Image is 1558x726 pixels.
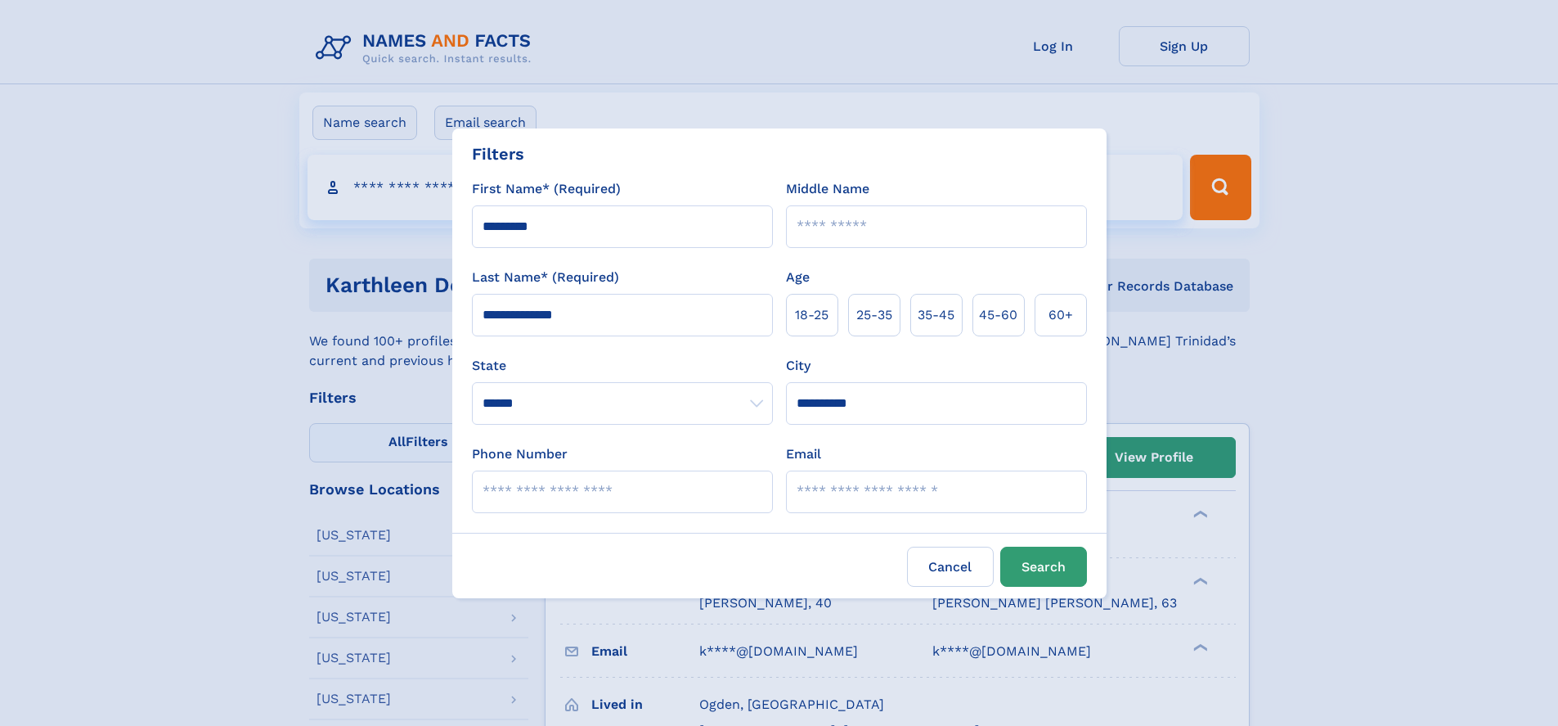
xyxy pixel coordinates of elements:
label: Email [786,444,821,464]
label: Phone Number [472,444,568,464]
label: Cancel [907,547,994,587]
span: 35‑45 [918,305,954,325]
button: Search [1000,547,1087,587]
label: Age [786,268,810,287]
span: 25‑35 [856,305,892,325]
label: State [472,356,773,376]
span: 60+ [1048,305,1073,325]
label: City [786,356,810,376]
label: Last Name* (Required) [472,268,619,287]
label: Middle Name [786,179,869,199]
span: 45‑60 [979,305,1017,325]
label: First Name* (Required) [472,179,621,199]
span: 18‑25 [795,305,828,325]
div: Filters [472,142,524,166]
